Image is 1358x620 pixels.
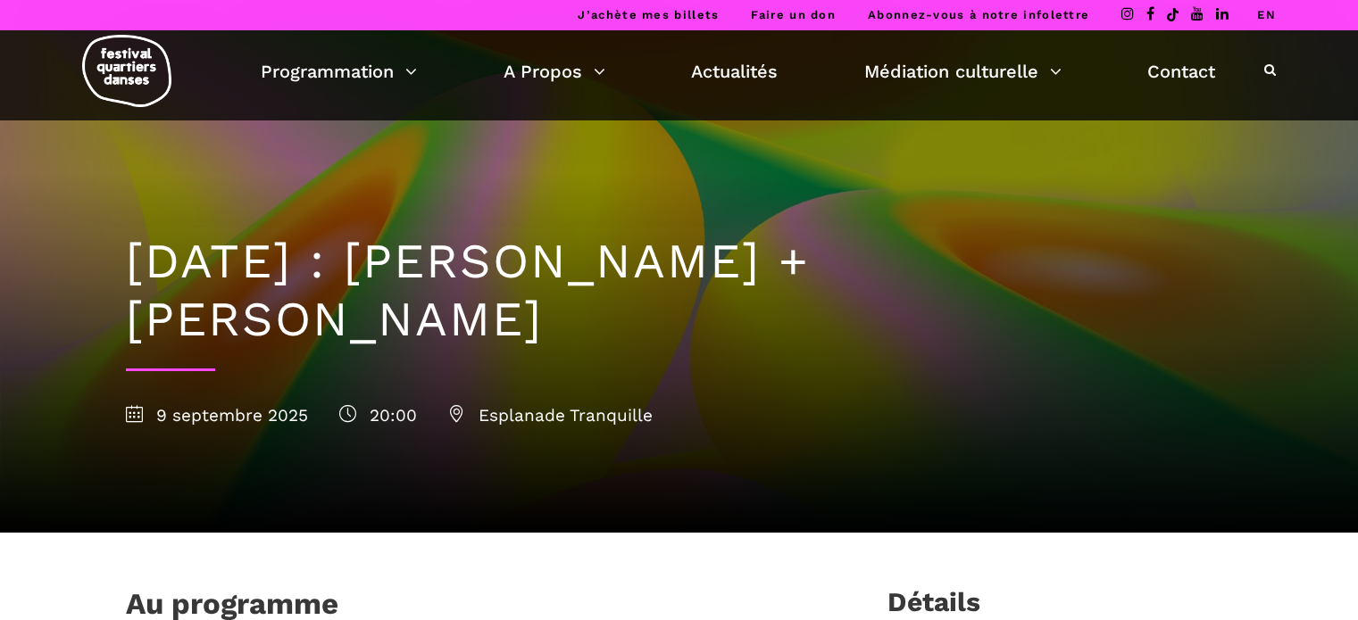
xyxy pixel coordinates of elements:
a: J’achète mes billets [578,8,719,21]
span: 20:00 [339,405,417,426]
span: Esplanade Tranquille [448,405,653,426]
h1: [DATE] : [PERSON_NAME] + [PERSON_NAME] [126,233,1233,349]
a: Actualités [691,56,778,87]
span: 9 septembre 2025 [126,405,308,426]
a: Médiation culturelle [864,56,1062,87]
a: A Propos [504,56,605,87]
a: Abonnez-vous à notre infolettre [868,8,1089,21]
a: Programmation [261,56,417,87]
a: Contact [1147,56,1215,87]
a: Faire un don [751,8,836,21]
img: logo-fqd-med [82,35,171,107]
a: EN [1257,8,1276,21]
